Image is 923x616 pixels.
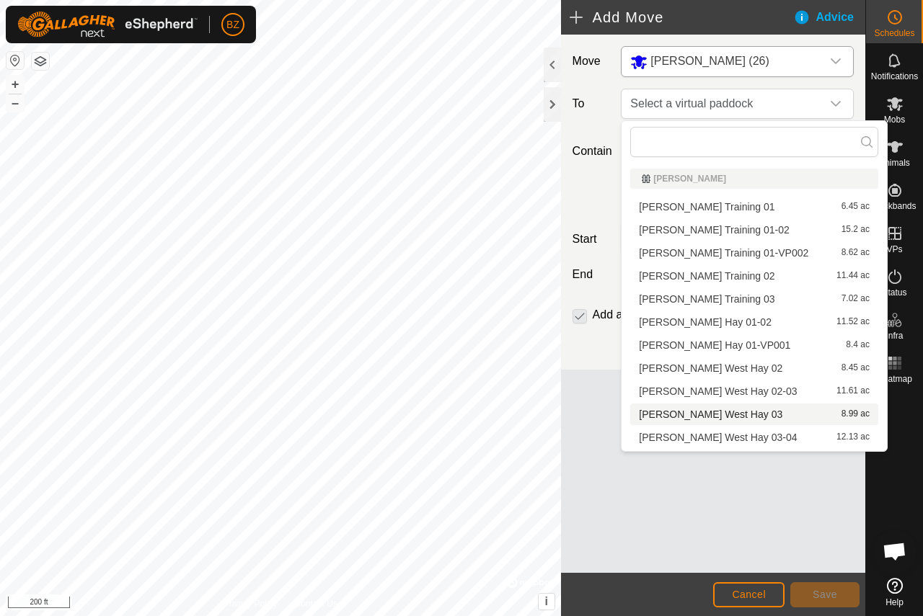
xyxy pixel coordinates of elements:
[630,219,878,241] li: Campbell Training 01-02
[639,317,772,327] span: [PERSON_NAME] Hay 01-02
[630,334,878,356] li: Campbell West Hay 01-VP001
[639,432,797,442] span: [PERSON_NAME] West Hay 03-04
[630,196,878,218] li: Campbell Training 01
[642,174,867,183] div: [PERSON_NAME]
[6,52,24,69] button: Reset Map
[821,47,850,76] div: dropdown trigger
[630,288,878,310] li: Campbell Training 03
[873,530,917,573] div: Open chat
[713,582,785,607] button: Cancel
[6,76,24,93] button: +
[842,409,870,419] span: 8.99 ac
[17,12,198,37] img: Gallagher Logo
[882,288,906,297] span: Status
[567,89,616,119] label: To
[639,294,774,304] span: [PERSON_NAME] Training 03
[866,572,923,612] a: Help
[630,265,878,287] li: Campbell Training 02
[630,380,878,402] li: Campbell West Hay 02-03
[567,266,616,283] label: End
[624,47,821,76] span: Campbell
[886,331,903,340] span: Infra
[639,386,797,396] span: [PERSON_NAME] West Hay 02-03
[873,202,916,210] span: Neckbands
[630,242,878,264] li: Campbell Training 01-VP002
[886,245,902,254] span: VPs
[877,375,912,383] span: Heatmap
[842,248,870,258] span: 8.62 ac
[539,594,555,610] button: i
[639,409,782,419] span: [PERSON_NAME] West Hay 03
[570,9,793,26] h2: Add Move
[6,94,24,112] button: –
[732,589,766,600] span: Cancel
[624,89,821,118] span: Select a virtual paddock
[630,427,878,448] li: Campbell West Hay 03-04
[567,46,616,77] label: Move
[544,595,547,607] span: i
[871,72,918,81] span: Notifications
[874,29,914,37] span: Schedules
[639,271,774,281] span: [PERSON_NAME] Training 02
[836,271,870,281] span: 11.44 ac
[836,317,870,327] span: 11.52 ac
[226,17,239,32] span: BZ
[224,597,278,610] a: Privacy Policy
[630,403,878,425] li: Campbell West Hay 03
[650,55,769,67] span: [PERSON_NAME] (26)
[639,248,808,258] span: [PERSON_NAME] Training 01-VP002
[639,225,790,235] span: [PERSON_NAME] Training 01-02
[793,9,865,26] div: Advice
[630,357,878,379] li: Campbell West Hay 02
[630,311,878,333] li: Campbell West Hay 01-02
[639,363,782,373] span: [PERSON_NAME] West Hay 02
[630,450,878,471] li: Campbell West Hay 04
[567,143,616,160] label: Contain
[567,231,616,248] label: Start
[879,159,910,167] span: Animals
[639,340,790,350] span: [PERSON_NAME] Hay 01-VP001
[294,597,337,610] a: Contact Us
[884,115,905,124] span: Mobs
[842,202,870,212] span: 6.45 ac
[821,89,850,118] div: dropdown trigger
[842,363,870,373] span: 8.45 ac
[813,589,837,600] span: Save
[846,340,870,350] span: 8.4 ac
[842,225,870,235] span: 15.2 ac
[790,582,860,607] button: Save
[842,294,870,304] span: 7.02 ac
[836,432,870,442] span: 12.13 ac
[836,386,870,396] span: 11.61 ac
[886,598,904,607] span: Help
[639,202,774,212] span: [PERSON_NAME] Training 01
[593,309,743,321] label: Add another scheduled move
[32,53,49,70] button: Map Layers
